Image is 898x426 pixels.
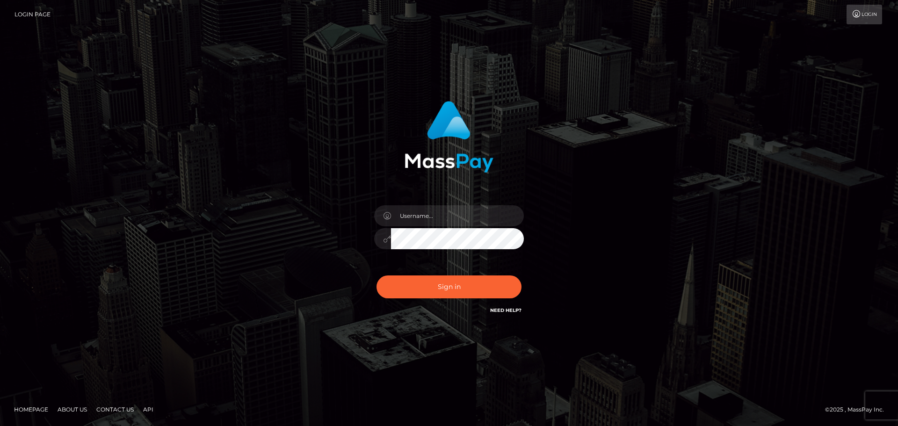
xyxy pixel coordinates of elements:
a: Contact Us [93,402,138,417]
a: About Us [54,402,91,417]
a: Need Help? [490,307,521,313]
input: Username... [391,205,524,226]
a: Login [847,5,882,24]
button: Sign in [377,275,521,298]
a: Login Page [14,5,51,24]
a: Homepage [10,402,52,417]
img: MassPay Login [405,101,493,173]
a: API [139,402,157,417]
div: © 2025 , MassPay Inc. [825,404,891,415]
